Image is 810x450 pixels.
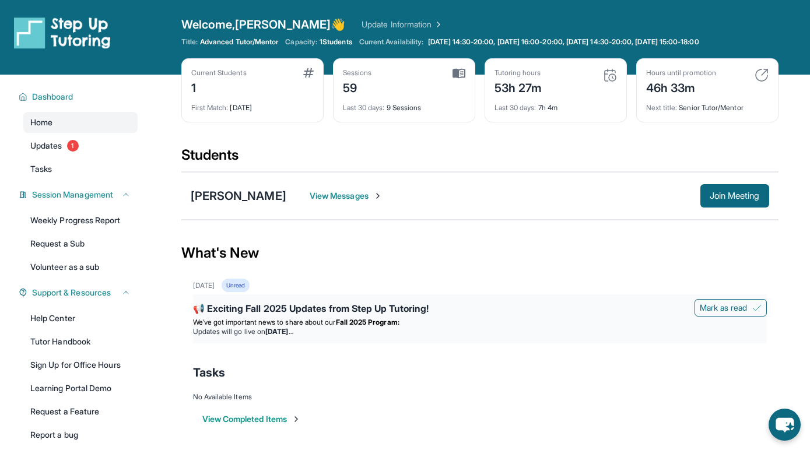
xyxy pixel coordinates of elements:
div: [DATE] [193,281,215,290]
span: Welcome, [PERSON_NAME] 👋 [181,16,346,33]
span: Current Availability: [359,37,423,47]
strong: Fall 2025 Program: [336,318,399,326]
span: [DATE] 14:30-20:00, [DATE] 16:00-20:00, [DATE] 14:30-20:00, [DATE] 15:00-18:00 [428,37,699,47]
img: card [755,68,769,82]
span: We’ve got important news to share about our [193,318,336,326]
div: 53h 27m [495,78,542,96]
img: Mark as read [752,303,762,312]
div: 📢 Exciting Fall 2025 Updates from Step Up Tutoring! [193,301,767,318]
li: Updates will go live on [193,327,767,336]
img: card [603,68,617,82]
strong: [DATE] [265,327,293,336]
div: What's New [181,227,779,279]
div: [DATE] [191,96,314,112]
span: Tasks [193,364,225,381]
a: Weekly Progress Report [23,210,138,231]
img: logo [14,16,111,49]
button: Session Management [27,189,131,201]
a: Tutor Handbook [23,331,138,352]
span: Join Meeting [710,192,760,199]
span: 1 [67,140,79,152]
button: chat-button [769,409,801,441]
div: No Available Items [193,392,767,402]
span: Last 30 days : [343,103,385,112]
a: Report a bug [23,424,138,445]
span: Updates [30,140,62,152]
a: Update Information [362,19,443,30]
img: Chevron Right [432,19,443,30]
span: Capacity: [285,37,317,47]
span: Support & Resources [32,287,111,298]
a: [DATE] 14:30-20:00, [DATE] 16:00-20:00, [DATE] 14:30-20:00, [DATE] 15:00-18:00 [426,37,701,47]
span: First Match : [191,103,229,112]
div: 9 Sessions [343,96,465,112]
span: Next title : [646,103,678,112]
button: View Completed Items [202,413,301,425]
a: Request a Feature [23,401,138,422]
span: Dashboard [32,91,73,103]
div: Senior Tutor/Mentor [646,96,769,112]
a: Tasks [23,159,138,180]
img: Chevron-Right [373,191,383,201]
a: Volunteer as a sub [23,256,138,277]
a: Learning Portal Demo [23,378,138,399]
div: Tutoring hours [495,68,542,78]
button: Support & Resources [27,287,131,298]
span: Advanced Tutor/Mentor [200,37,278,47]
div: 1 [191,78,247,96]
span: Title: [181,37,198,47]
div: Current Students [191,68,247,78]
button: Mark as read [695,299,767,317]
div: 59 [343,78,372,96]
span: Home [30,117,52,128]
a: Home [23,112,138,133]
div: Sessions [343,68,372,78]
a: Updates1 [23,135,138,156]
a: Help Center [23,308,138,329]
span: Tasks [30,163,52,175]
a: Sign Up for Office Hours [23,354,138,375]
div: Hours until promotion [646,68,716,78]
span: View Messages [310,190,383,202]
button: Join Meeting [700,184,769,208]
img: card [303,68,314,78]
span: 1 Students [320,37,352,47]
div: [PERSON_NAME] [191,188,286,204]
span: Mark as read [700,302,748,314]
div: 46h 33m [646,78,716,96]
span: Last 30 days : [495,103,537,112]
button: Dashboard [27,91,131,103]
div: 7h 4m [495,96,617,112]
a: Request a Sub [23,233,138,254]
div: Students [181,146,779,171]
span: Session Management [32,189,113,201]
img: card [453,68,465,79]
div: Unread [222,279,250,292]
